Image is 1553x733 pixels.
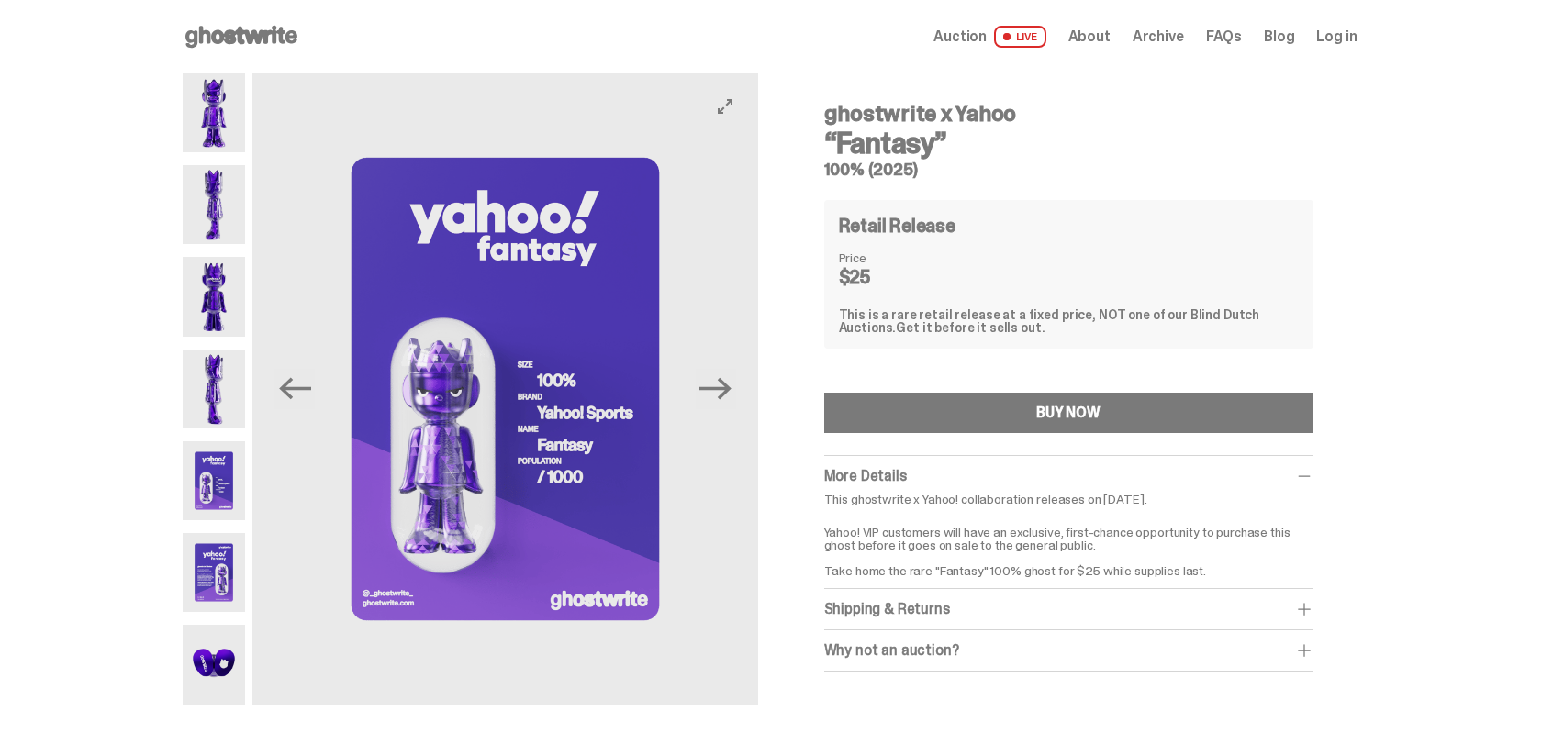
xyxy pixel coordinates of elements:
[824,466,907,485] span: More Details
[839,217,955,235] h4: Retail Release
[714,95,736,117] button: View full-screen
[1133,29,1184,44] a: Archive
[183,625,246,704] img: Yahoo-HG---7.png
[896,319,1045,336] span: Get it before it sells out.
[994,26,1046,48] span: LIVE
[274,369,315,409] button: Previous
[824,103,1313,125] h4: ghostwrite x Yahoo
[839,251,931,264] dt: Price
[1036,405,1101,420] div: BUY NOW
[183,350,246,428] img: Yahoo-HG---4.png
[824,641,1313,660] div: Why not an auction?
[1206,29,1242,44] a: FAQs
[824,393,1313,433] button: BUY NOW
[1316,29,1357,44] a: Log in
[933,26,1045,48] a: Auction LIVE
[183,73,246,152] img: Yahoo-HG---1.png
[824,513,1313,577] p: Yahoo! VIP customers will have an exclusive, first-chance opportunity to purchase this ghost befo...
[824,600,1313,618] div: Shipping & Returns
[183,441,246,520] img: Yahoo-HG---5.png
[696,369,736,409] button: Next
[824,493,1313,505] p: This ghostwrite x Yahoo! collaboration releases on [DATE].
[933,29,987,44] span: Auction
[1068,29,1111,44] a: About
[252,73,757,705] img: Yahoo-HG---5.png
[183,533,246,612] img: Yahoo-HG---6.png
[183,257,246,336] img: Yahoo-HG---3.png
[824,128,1313,158] h3: “Fantasy”
[1264,29,1294,44] a: Blog
[824,161,1313,178] h5: 100% (2025)
[839,268,931,286] dd: $25
[839,308,1299,334] div: This is a rare retail release at a fixed price, NOT one of our Blind Dutch Auctions.
[183,165,246,244] img: Yahoo-HG---2.png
